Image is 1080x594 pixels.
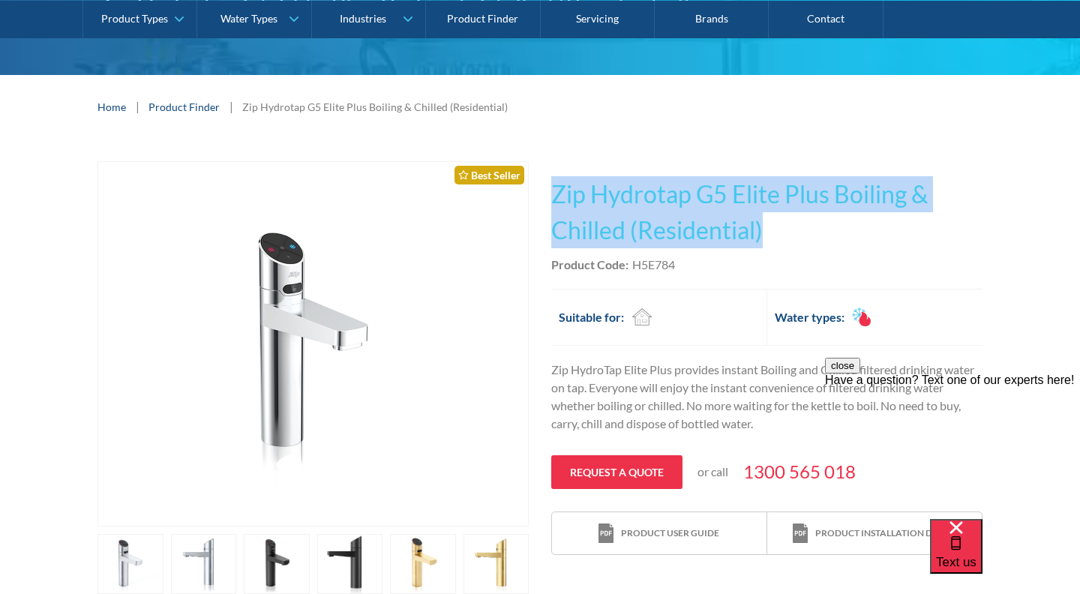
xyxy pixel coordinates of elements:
h2: Suitable for: [559,308,624,326]
a: Home [97,99,126,115]
div: | [133,97,141,115]
div: Product installation detail [815,526,956,540]
img: print icon [793,523,808,544]
iframe: podium webchat widget prompt [825,358,1080,538]
div: Water Types [220,12,277,25]
div: Industries [340,12,386,25]
a: open lightbox [390,534,456,594]
a: open lightbox [97,534,163,594]
a: open lightbox [317,534,383,594]
a: open lightbox [171,534,237,594]
div: Zip Hydrotap G5 Elite Plus Boiling & Chilled (Residential) [242,99,508,115]
img: Zip Hydrotap G5 Elite Plus Boiling & Chilled (Residential) [164,162,462,526]
p: Zip HydroTap Elite Plus provides instant Boiling and Chilled filtered drinking water on tap. Ever... [551,361,982,433]
p: or call [697,463,728,481]
div: Product user guide [621,526,719,540]
img: print icon [598,523,613,544]
h2: Water types: [775,308,844,326]
strong: Product Code: [551,257,628,271]
a: Product Finder [148,99,220,115]
a: print iconProduct user guide [552,512,766,555]
div: H5E784 [632,256,675,274]
a: open lightbox [463,534,529,594]
div: Product Types [101,12,168,25]
a: print iconProduct installation detail [767,512,982,555]
a: Request a quote [551,455,682,489]
a: open lightbox [97,161,529,526]
iframe: podium webchat widget bubble [930,519,1080,594]
a: 1300 565 018 [743,458,856,485]
a: open lightbox [244,534,310,594]
div: Best Seller [454,166,524,184]
div: | [227,97,235,115]
h1: Zip Hydrotap G5 Elite Plus Boiling & Chilled (Residential) [551,176,982,248]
